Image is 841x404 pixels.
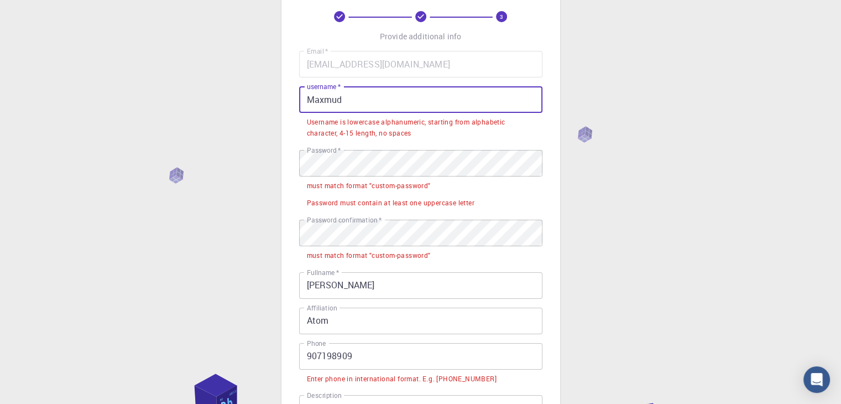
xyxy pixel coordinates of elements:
[307,268,339,277] label: Fullname
[307,82,341,91] label: username
[307,215,382,225] label: Password confirmation
[307,303,337,313] label: Affiliation
[380,31,461,42] p: Provide additional info
[307,339,326,348] label: Phone
[803,366,830,393] div: Open Intercom Messenger
[307,180,431,191] div: must match format "custom-password"
[307,146,341,155] label: Password
[307,391,342,400] label: Description
[307,46,328,56] label: Email
[307,198,474,209] div: Password must contain at least one uppercase letter
[307,117,535,139] div: Username is lowercase alphanumeric, starting from alphabetic character, 4-15 length, no spaces
[307,374,497,385] div: Enter phone in international format. E.g. [PHONE_NUMBER]
[307,250,431,261] div: must match format "custom-password"
[500,13,503,20] text: 3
